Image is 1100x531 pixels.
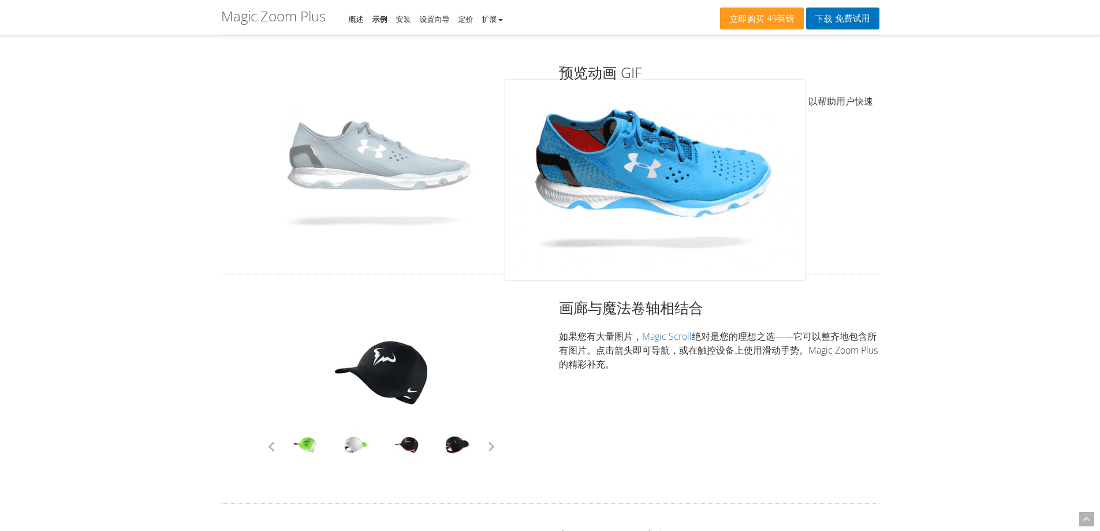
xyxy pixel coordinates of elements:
[767,13,794,24] font: 49英镑
[559,62,642,82] font: 预览动画 GIF
[559,95,873,121] font: 悬停时显示全尺寸预览图。它不可缩放，而是显示整幅图像，以帮助用户快速做出决定。此预览图为 GIF 动画，使产品更加特别。
[349,14,364,24] a: 概述
[221,6,326,25] font: Magic Zoom Plus
[396,14,411,24] a: 安装
[559,298,703,317] font: 画廊与魔法卷轴相结合
[372,14,387,24] a: 示例
[482,14,497,24] font: 扩展
[806,8,879,29] a: 下载免费试用
[482,14,503,24] a: 扩展
[420,14,450,24] a: 设置向导
[458,14,473,24] a: 定价
[720,8,803,29] a: 立即购买49英镑
[815,13,833,25] font: 下载
[836,13,870,24] font: 免费试用
[642,330,692,343] a: Magic Scroll
[559,330,878,370] font: 绝对是您的理想之选——它可以整齐地包含所有图片。点击箭头即可导航，或在触控设备上使用滑动手势。Magic Zoom Plus 的精彩补充。
[559,330,642,343] font: 如果您有大量图片，
[729,13,764,25] font: 立即购买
